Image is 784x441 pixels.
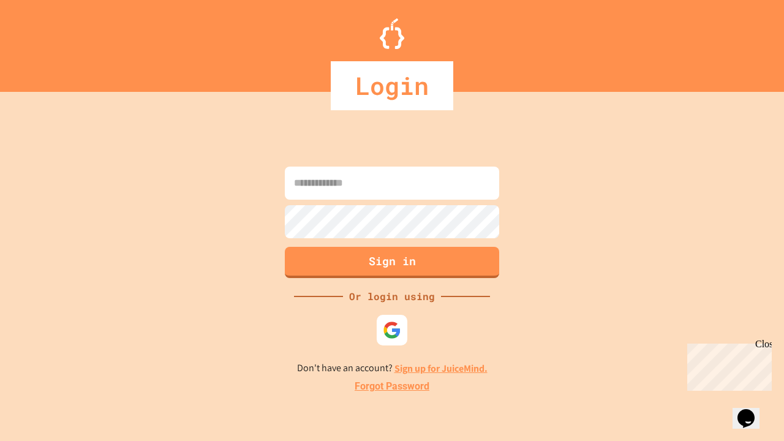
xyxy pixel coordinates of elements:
div: Login [331,61,453,110]
img: Logo.svg [380,18,404,49]
a: Forgot Password [355,379,429,394]
a: Sign up for JuiceMind. [394,362,488,375]
img: google-icon.svg [383,321,401,339]
p: Don't have an account? [297,361,488,376]
iframe: chat widget [733,392,772,429]
button: Sign in [285,247,499,278]
div: Or login using [343,289,441,304]
div: Chat with us now!Close [5,5,85,78]
iframe: chat widget [682,339,772,391]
